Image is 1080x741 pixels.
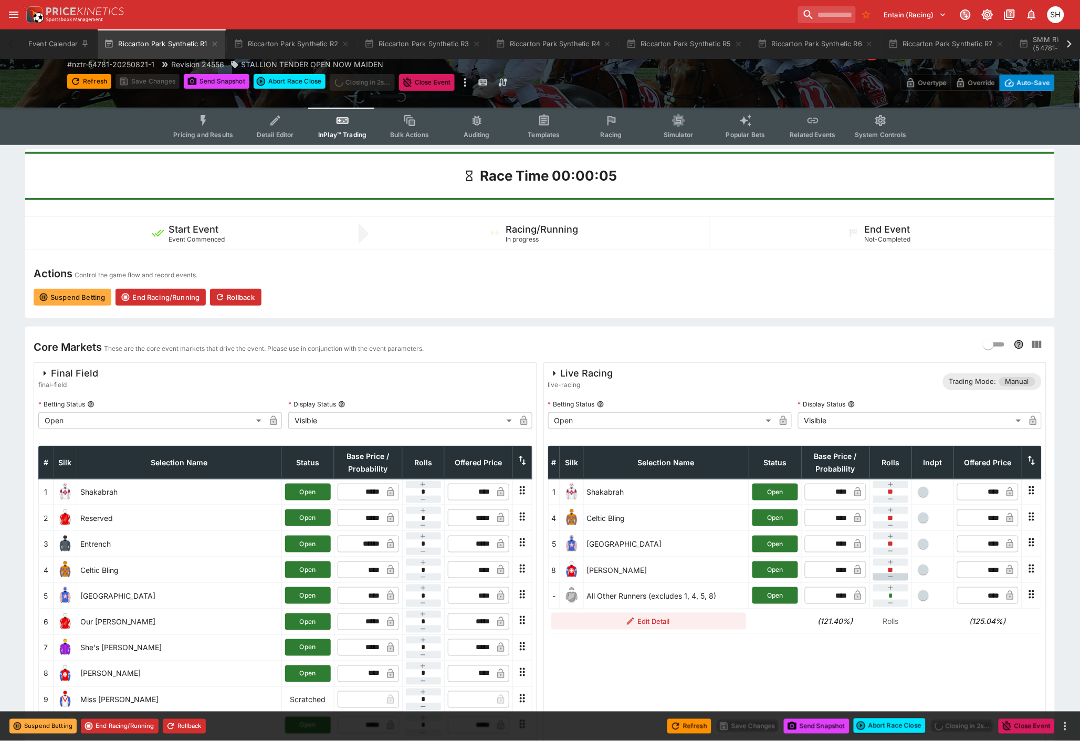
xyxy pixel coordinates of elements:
[1059,720,1072,733] button: more
[798,400,846,409] p: Display Status
[39,505,54,531] td: 2
[22,29,96,59] button: Event Calendar
[57,587,74,604] img: runner 5
[752,484,798,500] button: Open
[855,131,906,139] span: System Controls
[77,583,282,609] td: [GEOGRAPHIC_DATA]
[81,719,159,734] button: End Racing/Running
[583,531,749,557] td: [GEOGRAPHIC_DATA]
[288,412,515,429] div: Visible
[38,412,265,429] div: Open
[798,412,1025,429] div: Visible
[281,446,334,479] th: Status
[254,74,326,89] button: Abort Race Close
[854,718,926,733] button: Abort Race Close
[34,289,111,306] button: Suspend Betting
[54,446,77,479] th: Silk
[77,661,282,686] td: [PERSON_NAME]
[1047,6,1064,23] div: Scott Hunt
[912,446,954,479] th: Independent
[583,446,749,479] th: Selection Name
[583,479,749,505] td: Shakabrah
[57,536,74,552] img: runner 3
[854,718,926,733] div: split button
[77,531,282,557] td: Entrench
[548,446,560,479] th: #
[77,479,282,505] td: Shakabrah
[254,74,326,89] div: split button
[563,561,580,578] img: runner 8
[57,639,74,656] img: runner 7
[169,235,225,243] span: Event Commenced
[98,29,225,59] button: Riccarton Park Synthetic R1
[798,6,856,23] input: search
[864,235,910,243] span: Not-Completed
[459,74,471,91] button: more
[667,719,711,734] button: Refresh
[39,609,54,634] td: 6
[173,131,233,139] span: Pricing and Results
[39,635,54,661] td: 7
[790,131,836,139] span: Related Events
[968,77,995,88] p: Override
[601,131,622,139] span: Racing
[57,561,74,578] img: runner 4
[285,536,331,552] button: Open
[999,377,1035,387] span: Manual
[548,400,595,409] p: Betting Status
[257,131,294,139] span: Detail Editor
[563,536,580,552] img: runner 5
[358,29,487,59] button: Riccarton Park Synthetic R3
[583,557,749,582] td: [PERSON_NAME]
[57,613,74,630] img: runner 6
[563,587,580,604] img: blank-silk.png
[551,613,746,630] button: Edit Detail
[802,446,870,479] th: Base Price / Probability
[864,223,910,235] h5: End Event
[1022,5,1041,24] button: Notifications
[4,5,23,24] button: open drawer
[241,59,383,70] p: STALLION TENDER OPEN NOW MAIDEN
[506,235,539,243] span: In progress
[38,400,85,409] p: Betting Status
[285,665,331,682] button: Open
[548,505,560,531] td: 4
[46,17,103,22] img: Sportsbook Management
[210,289,261,306] button: Rollback
[77,505,282,531] td: Reserved
[848,401,855,408] button: Display Status
[583,505,749,531] td: Celtic Bling
[1000,75,1055,91] button: Auto-Save
[951,75,1000,91] button: Override
[749,446,802,479] th: Status
[726,131,766,139] span: Popular Bets
[169,223,218,235] h5: Start Event
[597,401,604,408] button: Betting Status
[528,131,560,139] span: Templates
[901,75,951,91] button: Overtype
[171,59,224,70] p: Revision 24556
[9,719,77,734] button: Suspend Betting
[548,380,613,390] span: live-racing
[882,29,1011,59] button: Riccarton Park Synthetic R7
[39,446,54,479] th: #
[285,561,331,578] button: Open
[230,59,383,70] div: STALLION TENDER OPEN NOW MAIDEN
[104,343,424,354] p: These are the core event markets that drive the event. Please use in conjunction with the event p...
[38,380,98,390] span: final-field
[39,479,54,505] td: 1
[563,484,580,500] img: runner 1
[116,289,206,306] button: End Racing/Running
[39,686,54,712] td: 9
[480,167,617,185] h1: Race Time 00:00:05
[664,131,693,139] span: Simulator
[444,446,512,479] th: Offered Price
[285,484,331,500] button: Open
[548,531,560,557] td: 5
[954,446,1022,479] th: Offered Price
[57,509,74,526] img: runner 2
[548,479,560,505] td: 1
[77,557,282,582] td: Celtic Bling
[752,509,798,526] button: Open
[338,401,345,408] button: Display Status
